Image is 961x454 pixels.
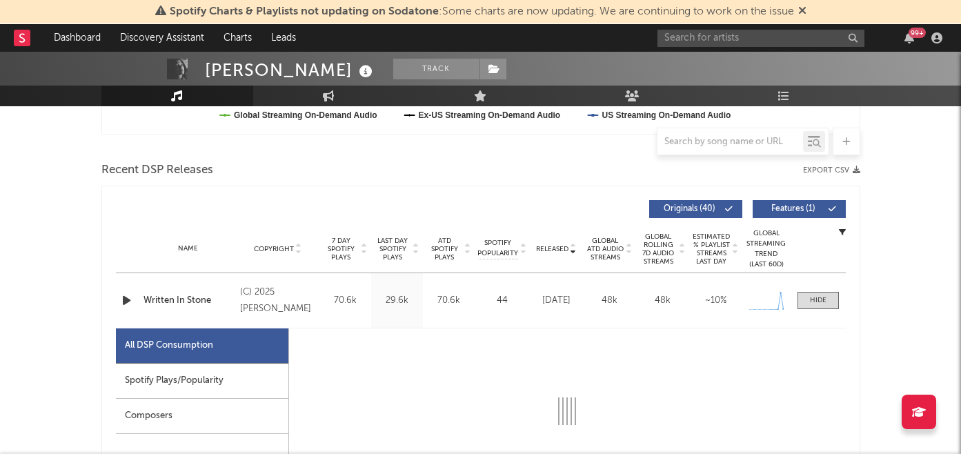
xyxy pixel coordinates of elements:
span: Originals ( 40 ) [658,205,722,213]
span: Copyright [254,245,294,253]
div: Global Streaming Trend (Last 60D) [746,228,787,270]
div: 70.6k [323,294,368,308]
a: Leads [261,24,306,52]
span: ATD Spotify Plays [426,237,463,261]
span: Estimated % Playlist Streams Last Day [693,233,731,266]
input: Search for artists [657,30,864,47]
div: ~ 10 % [693,294,739,308]
text: US Streaming On-Demand Audio [602,110,731,120]
span: Global ATD Audio Streams [586,237,624,261]
div: 99 + [909,28,926,38]
span: 7 Day Spotify Plays [323,237,359,261]
div: Name [143,244,234,254]
div: 48k [586,294,633,308]
span: Features ( 1 ) [762,205,825,213]
div: [PERSON_NAME] [205,59,376,81]
a: Dashboard [44,24,110,52]
button: Originals(40) [649,200,742,218]
div: 44 [478,294,526,308]
a: Written In Stone [143,294,234,308]
button: Track [393,59,479,79]
button: Export CSV [803,166,860,175]
div: Spotify Plays/Popularity [116,364,288,399]
span: Last Day Spotify Plays [375,237,411,261]
div: (C) 2025 [PERSON_NAME] [240,284,315,317]
button: Features(1) [753,200,846,218]
a: Charts [214,24,261,52]
div: All DSP Consumption [125,337,213,354]
span: Spotify Popularity [477,238,518,259]
span: : Some charts are now updating. We are continuing to work on the issue [170,6,794,17]
span: Dismiss [798,6,806,17]
div: All DSP Consumption [116,328,288,364]
text: Ex-US Streaming On-Demand Audio [418,110,560,120]
span: Recent DSP Releases [101,162,213,179]
button: 99+ [904,32,914,43]
div: [DATE] [533,294,579,308]
div: 70.6k [426,294,471,308]
div: 29.6k [375,294,419,308]
span: Global Rolling 7D Audio Streams [640,233,677,266]
div: 48k [640,294,686,308]
span: Released [536,245,568,253]
text: Global Streaming On-Demand Audio [234,110,377,120]
input: Search by song name or URL [657,137,803,148]
a: Discovery Assistant [110,24,214,52]
div: Composers [116,399,288,434]
span: Spotify Charts & Playlists not updating on Sodatone [170,6,439,17]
